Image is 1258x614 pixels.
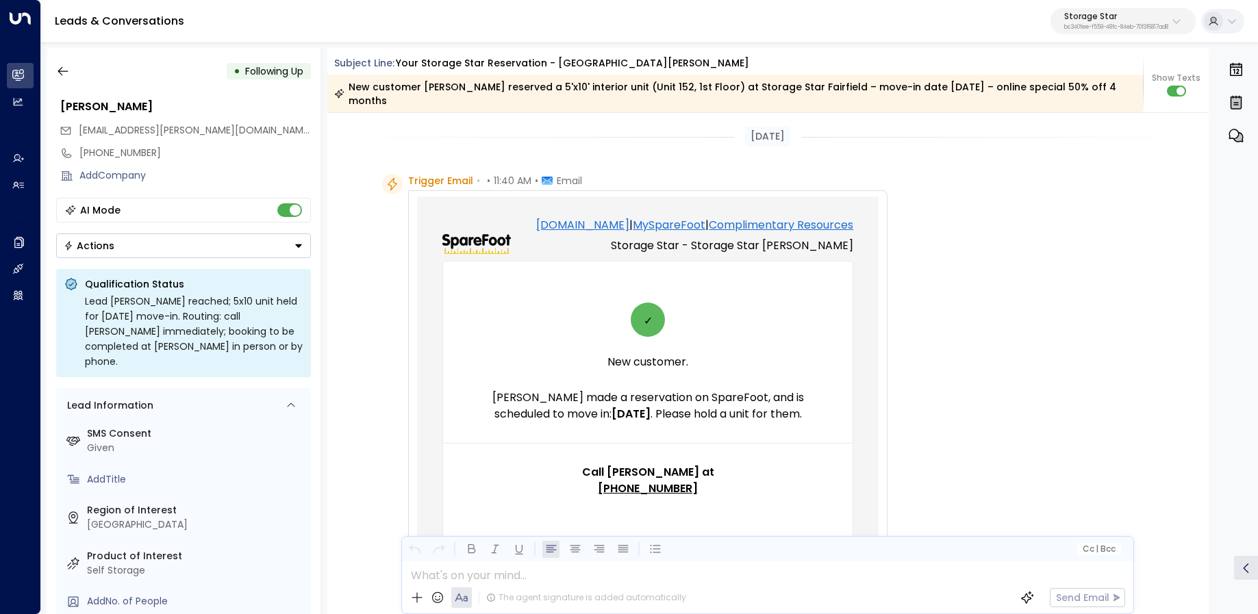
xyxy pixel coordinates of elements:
[494,174,531,188] span: 11:40 AM
[535,174,538,188] span: •
[87,563,305,578] div: Self Storage
[487,174,490,188] span: •
[87,426,305,441] label: SMS Consent
[477,347,818,377] h1: New customer.
[745,127,790,146] div: [DATE]
[64,240,114,252] div: Actions
[56,233,311,258] div: Button group with a nested menu
[87,441,305,455] div: Given
[62,398,153,413] div: Lead Information
[87,549,305,563] label: Product of Interest
[87,503,305,517] label: Region of Interest
[79,146,311,160] div: [PHONE_NUMBER]
[245,64,303,78] span: Following Up
[87,594,305,609] div: AddNo. of People
[85,277,303,291] p: Qualification Status
[79,168,311,183] div: AddCompany
[1152,72,1200,84] span: Show Texts
[582,464,714,497] span: Call [PERSON_NAME] at
[430,541,447,558] button: Redo
[442,234,511,254] img: SpareFoot
[612,406,651,422] strong: [DATE]
[477,389,818,422] p: [PERSON_NAME] made a reservation on SpareFoot, and is scheduled to move in: . Please hold a unit ...
[598,481,698,496] u: [PHONE_NUMBER]
[234,59,240,84] div: •
[396,56,749,71] div: Your Storage Star Reservation - [GEOGRAPHIC_DATA][PERSON_NAME]
[80,203,121,217] div: AI Mode
[79,123,311,138] span: tinta.roy@gmail.com
[60,99,311,115] div: [PERSON_NAME]
[477,174,480,188] span: •
[516,237,853,254] div: Storage Star - Storage Star [PERSON_NAME]
[1096,544,1098,554] span: |
[1064,25,1168,30] p: bc340fee-f559-48fc-84eb-70f3f6817ad8
[516,217,853,254] td: | |
[79,123,312,137] span: [EMAIL_ADDRESS][PERSON_NAME][DOMAIN_NAME]
[1083,544,1116,554] span: Cc Bcc
[87,517,305,532] div: [GEOGRAPHIC_DATA]
[582,464,714,497] a: Call [PERSON_NAME] at[PHONE_NUMBER]
[56,233,311,258] button: Actions
[633,217,705,233] a: MySpareFoot
[334,56,394,70] span: Subject Line:
[486,591,686,604] div: The agent signature is added automatically
[1051,8,1196,34] button: Storage Starbc340fee-f559-48fc-84eb-70f3f6817ad8
[87,472,305,487] div: AddTitle
[1064,12,1168,21] p: Storage Star
[85,294,303,369] div: Lead [PERSON_NAME] reached; 5x10 unit held for [DATE] move-in. Routing: call [PERSON_NAME] immedi...
[644,303,653,340] span: ✓
[1077,543,1121,556] button: Cc|Bcc
[408,174,473,188] span: Trigger Email
[55,13,184,29] a: Leads & Conversations
[536,217,629,233] a: [DOMAIN_NAME]
[557,174,582,188] span: Email
[709,217,853,233] a: Complimentary Resources
[334,80,1135,107] div: New customer [PERSON_NAME] reserved a 5'x10' interior unit (Unit 152, 1st Floor) at Storage Star ...
[406,541,423,558] button: Undo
